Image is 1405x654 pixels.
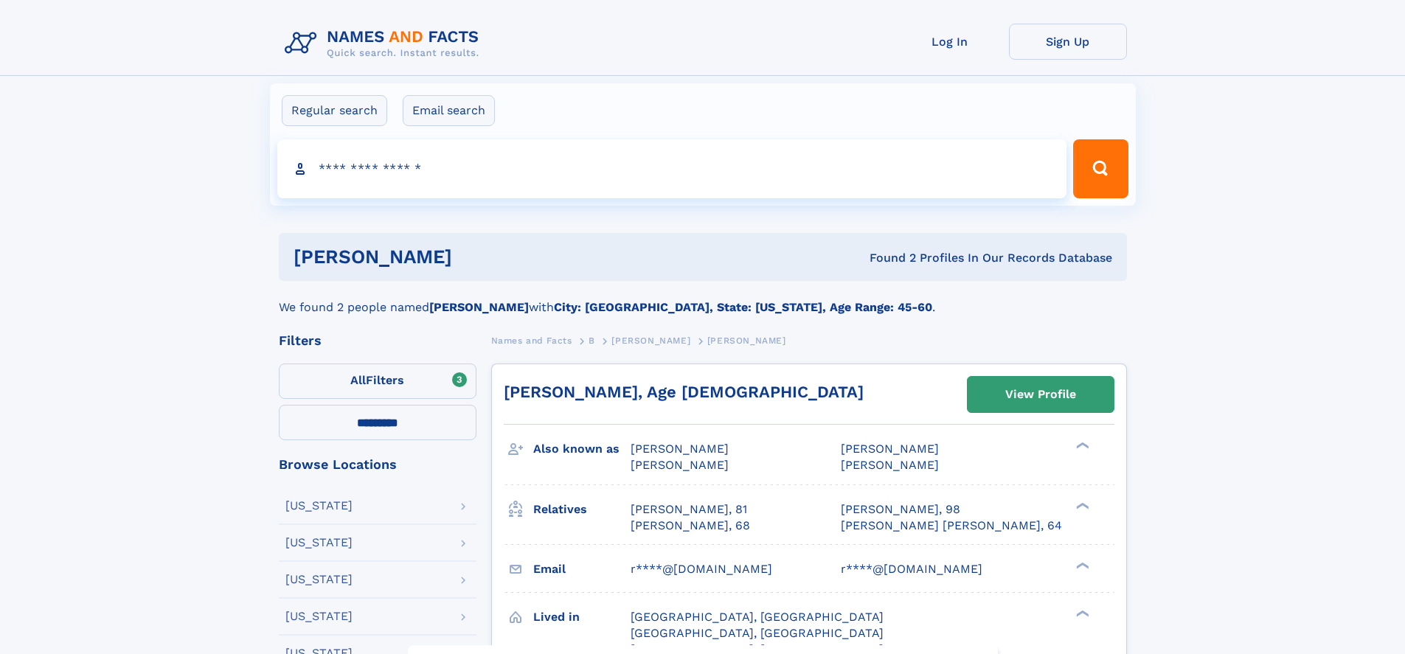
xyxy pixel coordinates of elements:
[631,442,729,456] span: [PERSON_NAME]
[285,574,353,585] div: [US_STATE]
[279,281,1127,316] div: We found 2 people named with .
[841,458,939,472] span: [PERSON_NAME]
[661,250,1112,266] div: Found 2 Profiles In Our Records Database
[891,24,1009,60] a: Log In
[1072,560,1090,570] div: ❯
[1009,24,1127,60] a: Sign Up
[631,518,750,534] a: [PERSON_NAME], 68
[1005,378,1076,411] div: View Profile
[533,497,631,522] h3: Relatives
[968,377,1114,412] a: View Profile
[279,458,476,471] div: Browse Locations
[841,501,960,518] a: [PERSON_NAME], 98
[504,383,864,401] a: [PERSON_NAME], Age [DEMOGRAPHIC_DATA]
[279,24,491,63] img: Logo Names and Facts
[533,605,631,630] h3: Lived in
[285,537,353,549] div: [US_STATE]
[279,363,476,399] label: Filters
[631,626,884,640] span: [GEOGRAPHIC_DATA], [GEOGRAPHIC_DATA]
[841,518,1062,534] a: [PERSON_NAME] [PERSON_NAME], 64
[1072,441,1090,451] div: ❯
[631,501,747,518] a: [PERSON_NAME], 81
[282,95,387,126] label: Regular search
[631,610,884,624] span: [GEOGRAPHIC_DATA], [GEOGRAPHIC_DATA]
[1073,139,1128,198] button: Search Button
[841,442,939,456] span: [PERSON_NAME]
[554,300,932,314] b: City: [GEOGRAPHIC_DATA], State: [US_STATE], Age Range: 45-60
[631,458,729,472] span: [PERSON_NAME]
[707,335,786,346] span: [PERSON_NAME]
[533,557,631,582] h3: Email
[285,610,353,622] div: [US_STATE]
[403,95,495,126] label: Email search
[491,331,572,349] a: Names and Facts
[429,300,529,314] b: [PERSON_NAME]
[611,335,690,346] span: [PERSON_NAME]
[350,373,366,387] span: All
[1072,608,1090,618] div: ❯
[533,436,631,462] h3: Also known as
[279,334,476,347] div: Filters
[1072,501,1090,510] div: ❯
[611,331,690,349] a: [PERSON_NAME]
[285,500,353,512] div: [US_STATE]
[294,248,661,266] h1: [PERSON_NAME]
[589,331,595,349] a: B
[277,139,1067,198] input: search input
[589,335,595,346] span: B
